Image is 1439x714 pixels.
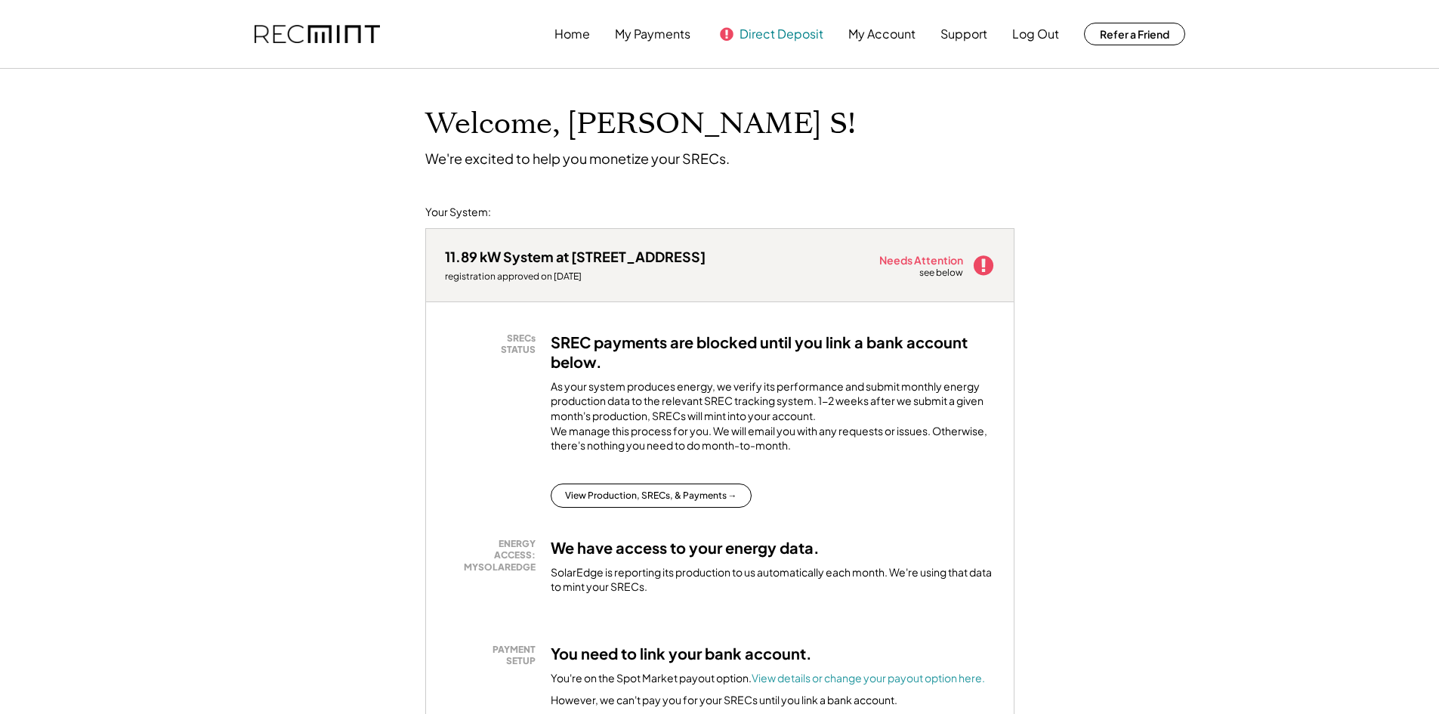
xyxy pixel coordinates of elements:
div: Needs Attention [879,255,965,265]
div: Your System: [425,205,491,220]
button: View Production, SRECs, & Payments → [551,484,752,508]
div: ENERGY ACCESS: MYSOLAREDGE [452,538,536,573]
div: As your system produces energy, we verify its performance and submit monthly energy production da... [551,379,995,461]
div: PAYMENT SETUP [452,644,536,667]
h3: We have access to your energy data. [551,538,820,558]
button: Log Out [1012,19,1059,49]
a: View details or change your payout option here. [752,671,985,685]
button: Home [554,19,590,49]
div: However, we can't pay you for your SRECs until you link a bank account. [551,693,897,708]
div: see below [919,267,965,280]
div: We're excited to help you monetize your SRECs. [425,150,730,167]
h3: You need to link your bank account. [551,644,812,663]
button: Support [940,19,987,49]
h3: SREC payments are blocked until you link a bank account below. [551,332,995,372]
div: registration approved on [DATE] [445,270,706,283]
button: My Payments [615,19,690,49]
h1: Welcome, [PERSON_NAME] S! [425,107,856,142]
div: SRECs STATUS [452,332,536,356]
div: You're on the Spot Market payout option. [551,671,985,686]
div: SolarEdge is reporting its production to us automatically each month. We're using that data to mi... [551,565,995,595]
img: recmint-logotype%403x.png [255,25,380,44]
button: Direct Deposit [740,19,823,49]
div: 11.89 kW System at [STREET_ADDRESS] [445,248,706,265]
button: My Account [848,19,916,49]
button: Refer a Friend [1084,23,1185,45]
